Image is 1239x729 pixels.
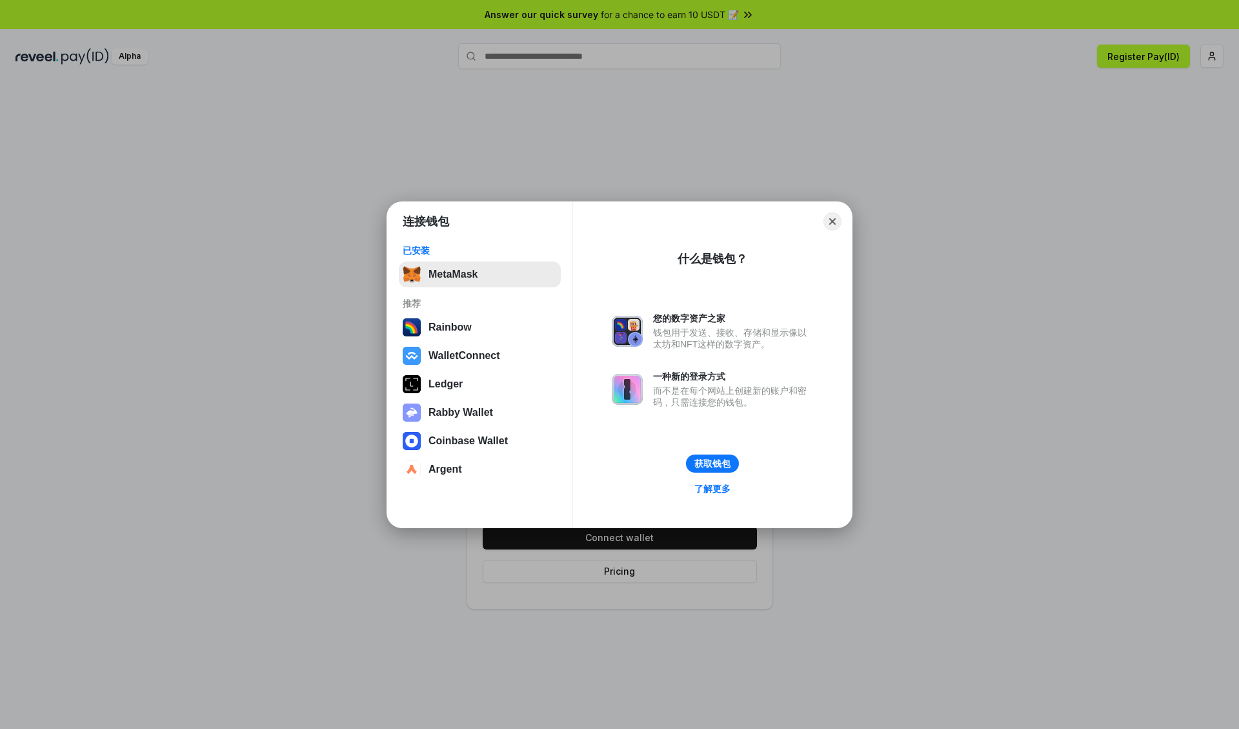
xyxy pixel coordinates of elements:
[653,385,813,408] div: 而不是在每个网站上创建新的账户和密码，只需连接您的钱包。
[428,322,472,333] div: Rainbow
[428,350,500,362] div: WalletConnect
[403,214,449,229] h1: 连接钱包
[403,432,421,450] img: svg+xml,%3Csvg%20width%3D%2228%22%20height%3D%2228%22%20viewBox%3D%220%200%2028%2028%22%20fill%3D...
[612,316,643,347] img: svg+xml,%3Csvg%20xmlns%3D%22http%3A%2F%2Fwww.w3.org%2F2000%2Fsvg%22%20fill%3D%22none%22%20viewBox...
[403,347,421,365] img: svg+xml,%3Csvg%20width%3D%2228%22%20height%3D%2228%22%20viewBox%3D%220%200%2028%2028%22%20fill%3D...
[399,371,561,397] button: Ledger
[399,457,561,482] button: Argent
[678,251,747,267] div: 什么是钱包？
[399,314,561,340] button: Rainbow
[428,378,463,390] div: Ledger
[399,343,561,369] button: WalletConnect
[612,374,643,405] img: svg+xml,%3Csvg%20xmlns%3D%22http%3A%2F%2Fwww.w3.org%2F2000%2Fsvg%22%20fill%3D%22none%22%20viewBox...
[403,298,557,309] div: 推荐
[403,375,421,393] img: svg+xml,%3Csvg%20xmlns%3D%22http%3A%2F%2Fwww.w3.org%2F2000%2Fsvg%22%20width%3D%2228%22%20height%3...
[428,435,508,447] div: Coinbase Wallet
[694,458,730,469] div: 获取钱包
[428,464,462,475] div: Argent
[653,327,813,350] div: 钱包用于发送、接收、存储和显示像以太坊和NFT这样的数字资产。
[823,212,841,231] button: Close
[403,318,421,336] img: svg+xml,%3Csvg%20width%3D%22120%22%20height%3D%22120%22%20viewBox%3D%220%200%20120%20120%22%20fil...
[653,371,813,382] div: 一种新的登录方式
[403,404,421,422] img: svg+xml,%3Csvg%20xmlns%3D%22http%3A%2F%2Fwww.w3.org%2F2000%2Fsvg%22%20fill%3D%22none%22%20viewBox...
[694,483,730,495] div: 了解更多
[403,265,421,283] img: svg+xml,%3Csvg%20fill%3D%22none%22%20height%3D%2233%22%20viewBox%3D%220%200%2035%2033%22%20width%...
[399,262,561,287] button: MetaMask
[687,480,738,497] a: 了解更多
[403,245,557,256] div: 已安装
[428,269,478,280] div: MetaMask
[399,428,561,454] button: Coinbase Wallet
[403,460,421,478] img: svg+xml,%3Csvg%20width%3D%2228%22%20height%3D%2228%22%20viewBox%3D%220%200%2028%2028%22%20fill%3D...
[686,455,739,473] button: 获取钱包
[399,400,561,426] button: Rabby Wallet
[428,407,493,418] div: Rabby Wallet
[653,313,813,324] div: 您的数字资产之家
